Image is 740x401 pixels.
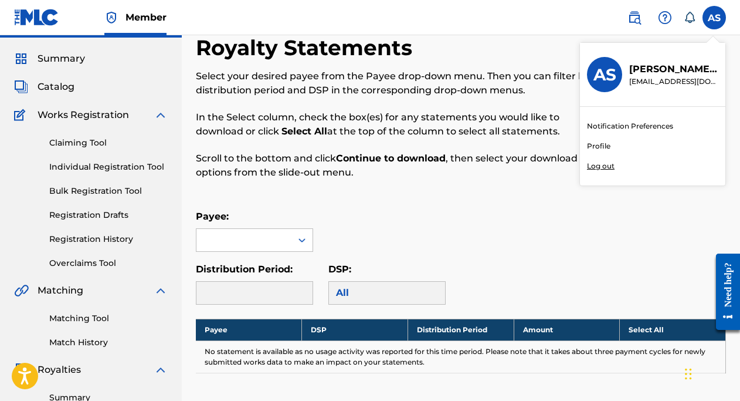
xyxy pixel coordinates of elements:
[49,185,168,197] a: Bulk Registration Tool
[196,319,302,341] th: Payee
[196,264,293,275] label: Distribution Period:
[49,209,168,221] a: Registration Drafts
[38,284,83,298] span: Matching
[620,319,726,341] th: Select All
[587,121,673,132] a: Notification Preferences
[154,284,168,298] img: expand
[14,80,28,94] img: Catalog
[681,345,740,401] iframe: Chat Widget
[38,363,81,377] span: Royalties
[627,11,641,25] img: search
[684,12,695,23] div: Notifications
[196,110,604,139] p: In the Select column, check the box(es) for any statements you would like to download or click at...
[14,80,74,94] a: CatalogCatalog
[196,341,726,373] td: No statement is available as no usage activity was reported for this time period. Please note tha...
[707,245,740,339] iframe: Resource Center
[49,233,168,245] a: Registration History
[14,284,29,298] img: Matching
[49,312,168,325] a: Matching Tool
[658,11,672,25] img: help
[104,11,118,25] img: Top Rightsholder
[302,319,408,341] th: DSP
[196,211,229,222] label: Payee:
[49,336,168,349] a: Match History
[14,9,59,26] img: MLC Logo
[49,137,168,149] a: Claiming Tool
[328,264,351,275] label: DSP:
[14,52,85,66] a: SummarySummary
[587,141,610,151] a: Profile
[49,161,168,173] a: Individual Registration Tool
[702,6,726,29] div: User Menu
[14,52,28,66] img: Summary
[38,52,85,66] span: Summary
[408,319,514,341] th: Distribution Period
[196,151,604,180] p: Scroll to the bottom and click , then select your download options from the slide-out menu.
[336,153,446,164] strong: Continue to download
[514,319,620,341] th: Amount
[14,108,29,122] img: Works Registration
[623,6,646,29] a: Public Search
[629,62,718,76] p: Abdul Sykes
[154,108,168,122] img: expand
[14,363,28,377] img: Royalties
[281,126,327,137] strong: Select All
[196,69,604,97] p: Select your desired payee from the Payee drop-down menu. Then you can filter by distribution peri...
[587,161,615,171] p: Log out
[154,363,168,377] img: expand
[653,6,677,29] div: Help
[593,65,616,85] h3: AS
[49,257,168,269] a: Overclaims Tool
[125,11,167,24] span: Member
[38,108,129,122] span: Works Registration
[196,35,418,61] h2: Royalty Statements
[38,80,74,94] span: Catalog
[629,76,718,87] p: sykesdully@gmail.com
[685,356,692,392] div: Drag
